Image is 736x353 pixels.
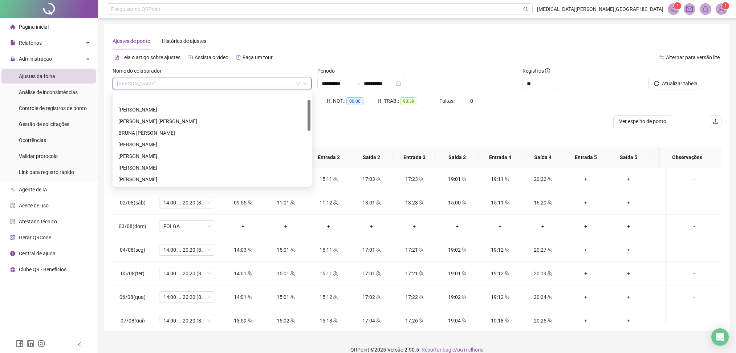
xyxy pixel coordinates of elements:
span: Faltas: [439,98,456,104]
span: Alternar para versão lite [666,54,720,60]
div: 15:11 [313,269,344,277]
span: filter [296,81,300,86]
span: 06/08(qua) [119,294,146,300]
div: + [613,246,644,254]
div: + [442,222,473,230]
sup: Atualize o seu contato no menu Meus Dados [722,2,729,9]
div: + [570,269,601,277]
div: 20:24 [527,293,558,301]
div: BRUNA BRENDA LIMA MOTA [114,127,310,139]
span: lock [10,56,15,61]
span: team [289,318,295,323]
span: Atualizar tabela [662,80,698,88]
div: 09:55 [227,199,259,207]
div: 15:02 [270,317,301,325]
div: - [673,222,716,230]
div: 17:04 [356,317,387,325]
span: 02/08(sáb) [120,200,146,206]
span: team [504,295,509,300]
span: info-circle [545,68,550,73]
th: Entrada 2 [307,147,350,167]
span: team [375,247,381,252]
div: 15:13 [313,317,344,325]
span: team [418,271,424,276]
div: + [313,222,344,230]
span: Gestão de solicitações [19,121,69,127]
div: 11:01 [270,199,301,207]
div: 15:00 [442,199,473,207]
div: 15:01 [270,246,301,254]
div: 14:01 [227,293,259,301]
span: Registros [522,67,550,75]
span: Gerar QRCode [19,235,51,240]
span: team [289,247,295,252]
div: 19:01 [442,269,473,277]
span: team [289,295,295,300]
div: 20:19 [527,269,558,277]
div: 17:23 [399,175,430,183]
div: 17:26 [399,317,430,325]
span: Assista o vídeo [195,54,228,60]
span: team [546,295,552,300]
span: instagram [38,340,45,347]
div: [PERSON_NAME] [PERSON_NAME] [118,117,306,125]
span: 03/08(dom) [119,223,146,229]
span: team [461,176,467,182]
div: + [270,222,301,230]
div: 13:01 [356,199,387,207]
label: Nome do colaborador [113,67,166,75]
div: 14:03 [227,246,259,254]
div: BRUNA [PERSON_NAME] [118,129,306,137]
span: Link para registro rápido [19,169,74,175]
label: Período [317,67,339,75]
div: H. NOT.: [327,97,378,105]
span: team [418,318,424,323]
span: team [461,200,467,205]
div: 19:01 [442,175,473,183]
span: Validar protocolo [19,153,58,159]
div: 19:11 [484,175,516,183]
span: team [247,295,252,300]
div: GEOVANA KAYLANE LACERDA DE SOUSA [114,174,310,185]
span: Reportar bug e/ou melhoria [422,347,484,353]
div: 13:23 [399,199,430,207]
span: left [77,342,82,347]
div: 17:02 [356,293,387,301]
span: Clube QR - Beneficios [19,267,66,272]
span: team [289,271,295,276]
div: + [613,175,644,183]
th: Entrada 5 [564,147,607,167]
span: team [504,318,509,323]
span: team [461,295,467,300]
span: team [247,318,252,323]
span: reload [654,81,659,86]
div: 15:12 [313,293,344,301]
div: 19:04 [442,317,473,325]
div: 17:21 [399,269,430,277]
span: team [332,247,338,252]
div: 11:12 [313,199,344,207]
div: BRUNA FERNANDES DA SILVA [114,139,310,150]
div: GABRIEL AFONSO SOUSA CARDOZO [114,162,310,174]
div: 19:18 [484,317,516,325]
span: Ajustes de ponto [113,38,150,44]
span: Histórico de ajustes [162,38,206,44]
span: file [10,40,15,45]
span: team [375,318,381,323]
span: 1 [676,3,679,8]
span: bell [702,6,709,12]
div: 14:01 [227,269,259,277]
span: team [504,271,509,276]
div: [PERSON_NAME] [118,175,306,183]
span: Ocorrências [19,137,46,143]
div: + [399,222,430,230]
span: team [332,176,338,182]
div: 19:02 [442,293,473,301]
div: + [656,246,687,254]
span: 14:00 ... 20:20 (8 HORAS) [163,315,211,326]
th: Observações [660,147,714,167]
sup: 1 [674,2,681,9]
div: + [227,222,259,230]
div: H. TRAB.: [378,97,439,105]
span: team [332,200,338,205]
